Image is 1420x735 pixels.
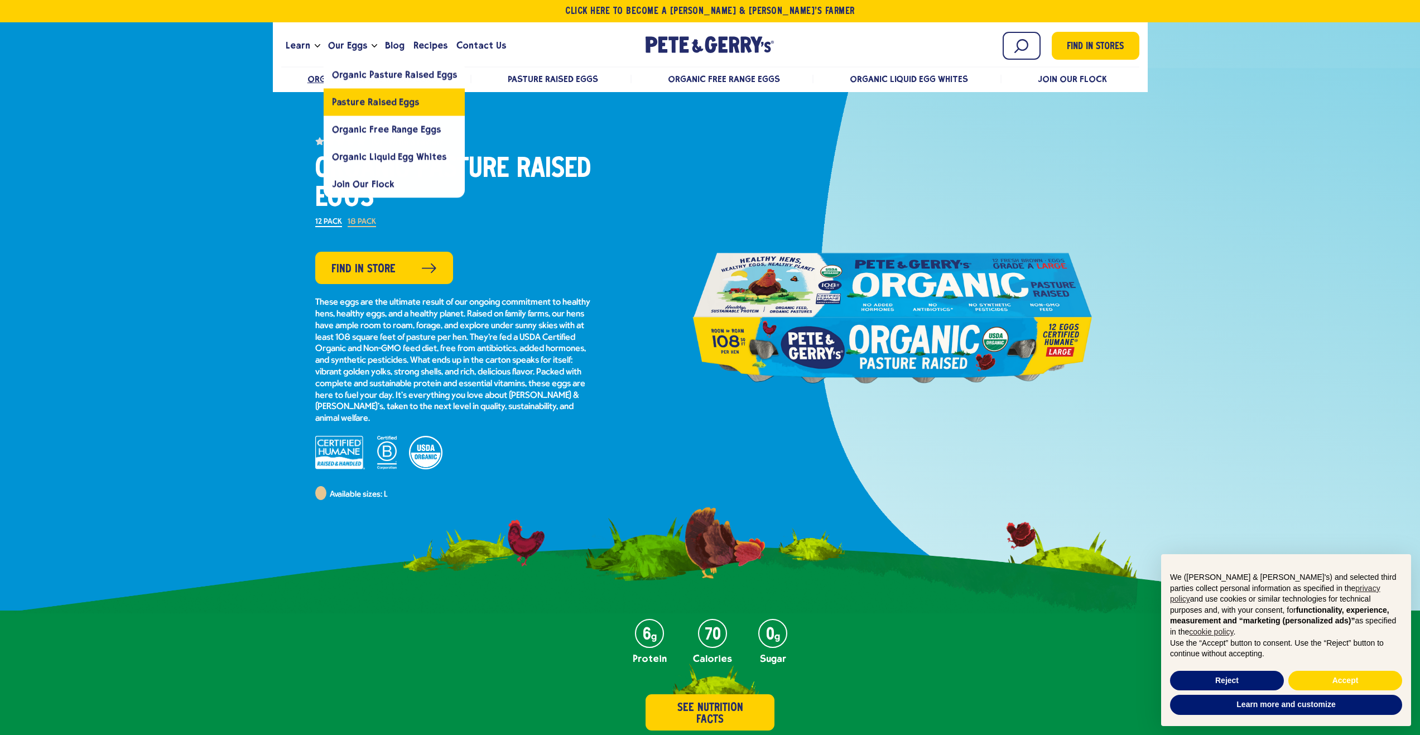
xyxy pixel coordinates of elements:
[1052,32,1139,60] a: Find in Stores
[324,61,465,88] a: Organic Pasture Raised Eggs
[1170,671,1284,691] button: Reject
[332,179,394,189] span: Join Our Flock
[508,74,598,84] a: Pasture Raised Eggs
[331,261,396,278] span: Find in Store
[332,97,419,107] span: Pasture Raised Eggs
[315,44,320,48] button: Open the dropdown menu for Learn
[456,39,506,52] span: Contact Us
[385,39,405,52] span: Blog
[766,630,774,640] strong: 0
[1067,40,1124,55] span: Find in Stores
[315,297,594,425] p: These eggs are the ultimate result of our ongoing commitment to healthy hens, healthy eggs, and a...
[324,170,465,198] a: Join Our Flock
[646,694,774,731] button: See Nutrition Facts
[1170,695,1402,715] button: Learn more and customize
[286,39,310,52] span: Learn
[324,31,372,61] a: Our Eggs
[633,654,667,664] p: Protein
[850,74,969,84] a: Organic Liquid Egg Whites
[1288,671,1402,691] button: Accept
[409,31,452,61] a: Recipes
[324,143,465,170] a: Organic Liquid Egg Whites
[324,88,465,116] a: Pasture Raised Eggs
[332,151,446,162] span: Organic Liquid Egg Whites
[693,654,732,664] p: Calories
[332,124,441,134] span: Organic Free Range Eggs
[651,631,657,641] em: g
[330,491,387,499] span: Available sizes: L
[452,31,511,61] a: Contact Us
[1189,627,1233,636] a: cookie policy
[315,155,594,213] h1: Organic Pasture Raised Eggs
[1038,74,1107,84] a: Join Our Flock
[1003,32,1041,60] input: Search
[372,44,377,48] button: Open the dropdown menu for Our Eggs
[328,39,367,52] span: Our Eggs
[332,69,457,80] span: Organic Pasture Raised Eggs
[307,74,439,84] a: Organic Pasture Raised Eggs
[705,630,721,640] strong: 70
[1170,638,1402,660] p: Use the “Accept” button to consent. Use the “Reject” button to continue without accepting.
[315,218,342,227] label: 12 Pack
[668,74,780,84] a: Organic Free Range Eggs
[774,631,780,641] em: g
[758,654,787,664] p: Sugar
[1170,572,1402,638] p: We ([PERSON_NAME] & [PERSON_NAME]'s) and selected third parties collect personal information as s...
[315,252,453,284] a: Find in Store
[413,39,447,52] span: Recipes
[281,31,315,61] a: Learn
[643,630,651,640] strong: 6
[281,66,1139,90] nav: desktop product menu
[315,135,594,147] a: (0) No rating value average rating value is 0.0 of 5. Read 0 Reviews Same page link.Write a Revie...
[381,31,409,61] a: Blog
[348,218,376,227] label: 18 Pack
[324,116,465,143] a: Organic Free Range Eggs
